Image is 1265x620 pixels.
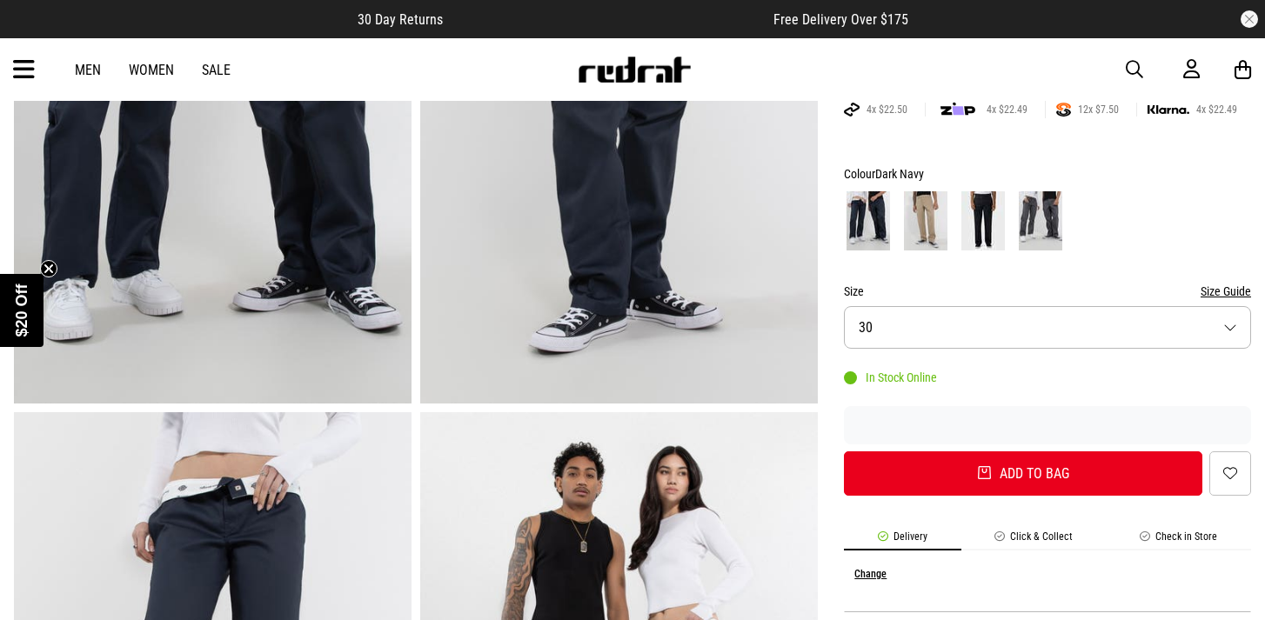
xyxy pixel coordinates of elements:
[1201,281,1251,302] button: Size Guide
[844,163,1251,184] div: Colour
[859,319,873,336] span: 30
[961,191,1005,250] img: Black
[854,568,887,580] button: Change
[844,530,960,550] li: Delivery
[844,281,1251,302] div: Size
[773,11,908,28] span: Free Delivery Over $175
[1148,105,1189,115] img: KLARNA
[860,103,914,117] span: 4x $22.50
[1107,530,1251,550] li: Check in Store
[844,370,937,384] div: In Stock Online
[577,57,692,83] img: Redrat logo
[14,7,66,59] button: Open LiveChat chat widget
[980,103,1034,117] span: 4x $22.49
[40,260,57,277] button: Close teaser
[844,451,1202,496] button: Add to bag
[875,167,924,181] span: Dark Navy
[940,101,975,118] img: zip
[358,11,443,28] span: 30 Day Returns
[75,62,101,78] a: Men
[13,283,30,337] span: $20 Off
[844,103,860,117] img: AFTERPAY
[1071,103,1126,117] span: 12x $7.50
[1019,191,1062,250] img: Charcoal
[844,306,1251,349] button: 30
[844,417,1251,434] iframe: Customer reviews powered by Trustpilot
[904,191,947,250] img: Khaki
[1056,103,1071,117] img: SPLITPAY
[129,62,174,78] a: Women
[202,62,231,78] a: Sale
[847,191,890,250] img: Dark Navy
[478,10,739,28] iframe: Customer reviews powered by Trustpilot
[1189,103,1244,117] span: 4x $22.49
[961,530,1107,550] li: Click & Collect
